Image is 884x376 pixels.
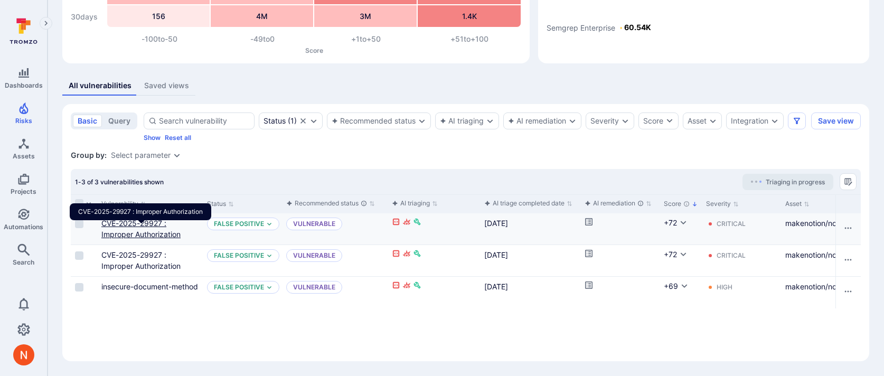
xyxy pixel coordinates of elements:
[97,213,203,245] div: Cell for Vulnerability
[144,134,161,142] button: Show
[309,117,318,125] button: Expand dropdown
[75,283,83,292] span: Select row
[418,5,520,27] div: 1.4K
[770,117,779,125] button: Expand dropdown
[484,199,572,208] button: Sort by function(){return k.createElement(pN.A,{direction:"row",alignItems:"center",gap:4},k.crea...
[785,250,868,259] a: makenotion/notion-next
[664,249,688,260] button: +72
[214,251,264,260] button: False positive
[664,218,688,228] button: +72
[440,117,484,125] button: AI triaging
[731,117,768,125] div: Integration
[709,117,717,125] button: Expand dropdown
[264,117,297,125] button: Status(1)
[413,218,421,229] div: Fixable
[97,277,203,308] div: Cell for Vulnerability
[781,213,876,245] div: Cell for Asset
[413,281,421,292] div: Fixable
[706,200,739,208] button: Sort by Severity
[286,198,367,209] div: Recommended status
[332,117,416,125] button: Recommended status
[282,245,388,276] div: Cell for aiCtx.triageStatus
[13,258,34,266] span: Search
[664,218,677,228] div: +72
[418,117,426,125] button: Expand dropdown
[480,245,580,276] div: Cell for aiCtx.triageFinishedAt
[266,252,272,259] button: Expand dropdown
[568,117,577,125] button: Expand dropdown
[835,245,861,276] div: Cell for
[42,19,50,28] i: Expand navigation menu
[211,34,315,44] div: -49 to 0
[70,203,211,220] div: CVE-2025-29927 : Improper Authorization
[702,213,781,245] div: Cell for Severity
[75,178,164,186] span: 1-3 of 3 vulnerabilities shown
[484,249,576,260] div: [DATE]
[107,5,210,27] div: 156
[165,134,191,142] button: Reset all
[75,199,83,208] span: Select all rows
[5,81,43,89] span: Dashboards
[638,112,679,129] button: Score
[660,245,702,276] div: Cell for Score
[108,34,211,44] div: -100 to -50
[207,200,234,208] button: Sort by Status
[688,117,707,125] button: Asset
[266,221,272,227] button: Expand dropdown
[664,281,689,292] button: +69
[71,6,102,27] div: 30 days
[402,218,411,229] div: Exploitable
[785,219,868,228] a: makenotion/notion-next
[388,277,480,308] div: Cell for aiCtx
[73,115,102,127] button: basic
[101,250,181,270] a: CVE-2025-29927 : Improper Authorization
[717,220,746,228] div: Critical
[214,220,264,228] p: False positive
[660,213,702,245] div: Cell for Score
[643,116,663,126] div: Score
[781,277,876,308] div: Cell for Asset
[62,76,869,96] div: assets tabs
[392,198,430,209] div: AI triaging
[314,5,417,27] div: 3M
[71,245,97,276] div: Cell for selection
[13,344,34,365] img: ACg8ocIprwjrgDQnDsNSk9Ghn5p5-B8DpAKWoJ5Gi9syOE4K59tr4Q=s96-c
[717,251,746,260] div: Critical
[108,46,521,54] p: Score
[40,17,52,30] button: Expand navigation menu
[266,284,272,290] button: Expand dropdown
[203,245,282,276] div: Cell for Status
[286,218,342,230] p: Vulnerable
[486,117,494,125] button: Expand dropdown
[286,249,342,262] p: Vulnerable
[702,277,781,308] div: Cell for Severity
[264,117,297,125] div: ( 1 )
[4,223,43,231] span: Automations
[585,199,652,208] button: Sort by function(){return k.createElement(pN.A,{direction:"row",alignItems:"center",gap:4},k.crea...
[580,277,660,308] div: Cell for aiCtx.remediationStatus
[71,213,97,245] div: Cell for selection
[692,199,698,210] p: Sorted by: Highest first
[282,277,388,308] div: Cell for aiCtx.triageStatus
[590,117,619,125] button: Severity
[621,117,629,125] button: Expand dropdown
[402,281,411,292] div: Exploitable
[664,281,678,292] div: +69
[214,283,264,292] button: False positive
[840,173,857,190] button: Manage columns
[173,151,181,159] button: Expand dropdown
[111,151,181,159] div: grouping parameters
[585,198,644,209] div: AI remediation
[299,117,307,125] button: Clear selection
[683,201,690,207] div: The vulnerability score is based on the parameters defined in the settings
[788,112,806,129] button: Filters
[71,150,107,161] span: Group by:
[664,200,698,208] button: Sort by Score
[111,151,171,159] div: Select parameter
[508,117,566,125] button: AI remediation
[314,34,418,44] div: +1 to +50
